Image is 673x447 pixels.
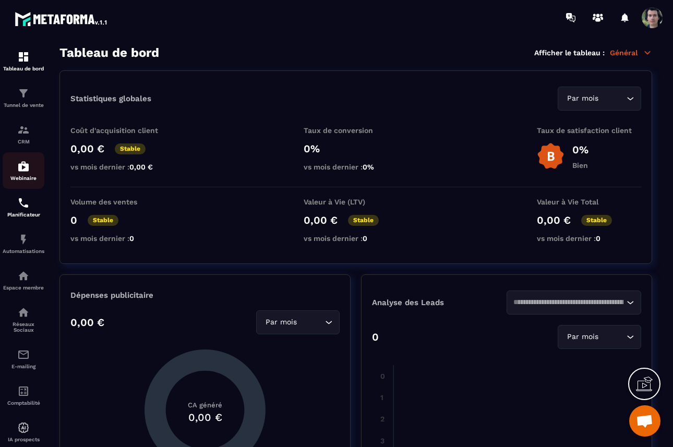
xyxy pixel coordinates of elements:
p: IA prospects [3,437,44,442]
p: vs mois dernier : [304,234,408,243]
p: 0,00 € [304,214,338,226]
img: b-badge-o.b3b20ee6.svg [537,142,564,170]
tspan: 0 [380,372,385,380]
p: 0 [372,331,379,343]
a: formationformationTunnel de vente [3,79,44,116]
p: 0 [70,214,77,226]
img: automations [17,421,30,434]
p: vs mois dernier : [70,234,175,243]
img: automations [17,233,30,246]
a: accountantaccountantComptabilité [3,377,44,414]
p: Stable [581,215,612,226]
p: vs mois dernier : [304,163,408,171]
p: 0,00 € [70,142,104,155]
div: Search for option [256,310,340,334]
img: logo [15,9,109,28]
p: Comptabilité [3,400,44,406]
a: formationformationCRM [3,116,44,152]
tspan: 2 [380,415,384,423]
img: formation [17,51,30,63]
p: Analyse des Leads [372,298,507,307]
p: Volume des ventes [70,198,175,206]
img: social-network [17,306,30,319]
input: Search for option [600,93,624,104]
a: Ouvrir le chat [629,405,660,437]
p: Stable [88,215,118,226]
p: E-mailing [3,364,44,369]
img: formation [17,87,30,100]
a: automationsautomationsWebinaire [3,152,44,189]
span: Par mois [564,331,600,343]
span: 0 [363,234,367,243]
img: scheduler [17,197,30,209]
a: formationformationTableau de bord [3,43,44,79]
input: Search for option [600,331,624,343]
div: Search for option [558,325,641,349]
p: Taux de conversion [304,126,408,135]
img: automations [17,270,30,282]
p: Tableau de bord [3,66,44,71]
p: 0% [572,143,588,156]
tspan: 1 [380,393,383,402]
p: Tunnel de vente [3,102,44,108]
p: Stable [348,215,379,226]
p: Webinaire [3,175,44,181]
p: Statistiques globales [70,94,151,103]
p: vs mois dernier : [70,163,175,171]
span: 0 [129,234,134,243]
img: accountant [17,385,30,397]
span: Par mois [263,317,299,328]
div: Search for option [558,87,641,111]
p: Réseaux Sociaux [3,321,44,333]
span: 0% [363,163,374,171]
img: email [17,348,30,361]
p: Général [610,48,652,57]
p: Coût d'acquisition client [70,126,175,135]
p: Planificateur [3,212,44,218]
img: formation [17,124,30,136]
h3: Tableau de bord [59,45,159,60]
p: Espace membre [3,285,44,291]
input: Search for option [299,317,322,328]
a: emailemailE-mailing [3,341,44,377]
div: Search for option [507,291,641,315]
a: social-networksocial-networkRéseaux Sociaux [3,298,44,341]
p: 0,00 € [537,214,571,226]
p: Stable [115,143,146,154]
p: Automatisations [3,248,44,254]
p: Valeur à Vie Total [537,198,641,206]
span: 0,00 € [129,163,153,171]
span: Par mois [564,93,600,104]
input: Search for option [513,297,624,308]
p: Dépenses publicitaire [70,291,340,300]
a: automationsautomationsEspace membre [3,262,44,298]
p: 0% [304,142,408,155]
p: Bien [572,161,588,170]
p: vs mois dernier : [537,234,641,243]
a: schedulerschedulerPlanificateur [3,189,44,225]
p: Taux de satisfaction client [537,126,641,135]
a: automationsautomationsAutomatisations [3,225,44,262]
span: 0 [596,234,600,243]
img: automations [17,160,30,173]
p: Afficher le tableau : [534,49,605,57]
tspan: 3 [380,437,384,445]
p: CRM [3,139,44,144]
p: Valeur à Vie (LTV) [304,198,408,206]
p: 0,00 € [70,316,104,329]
